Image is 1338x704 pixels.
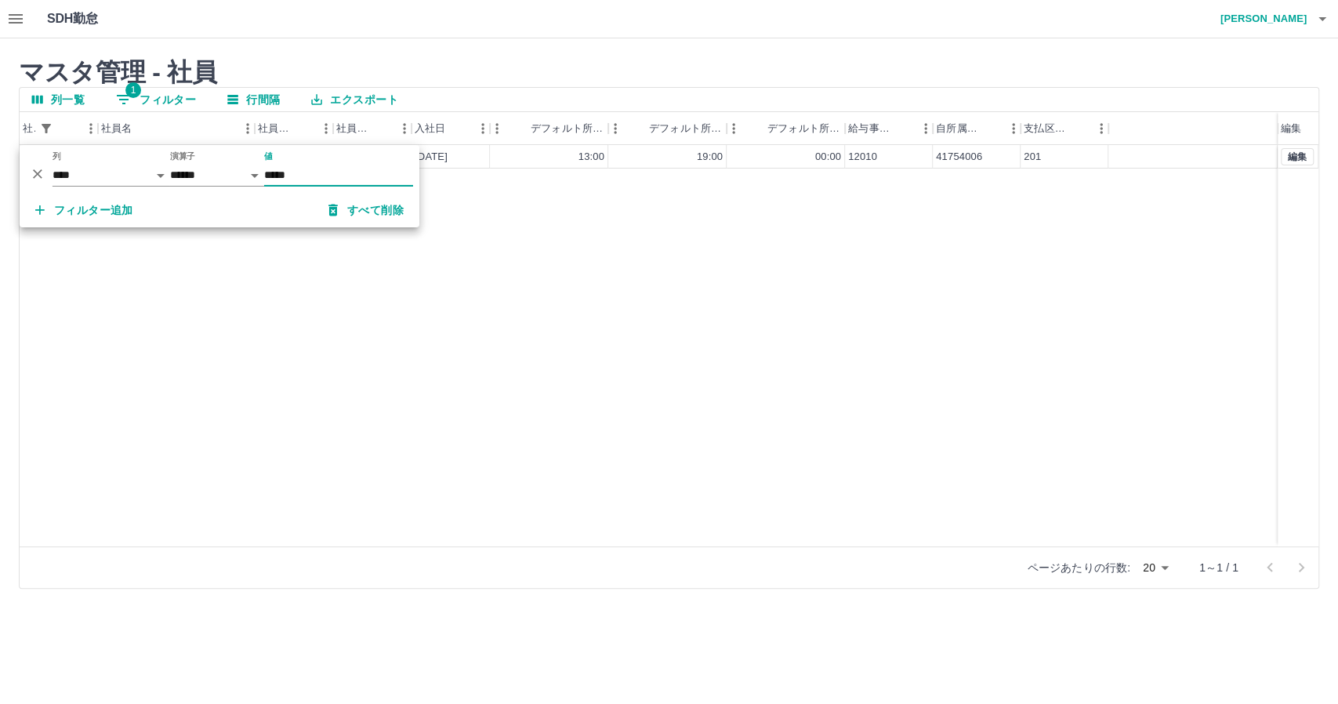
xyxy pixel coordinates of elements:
div: 00:00 [815,150,841,165]
div: 入社日 [412,112,490,145]
button: メニュー [236,117,259,140]
div: 社員番号 [23,112,35,145]
button: ソート [445,118,467,140]
div: デフォルト所定終業時刻 [649,112,723,145]
button: フィルター表示 [103,88,208,111]
div: 社員区分コード [336,112,371,145]
div: デフォルト所定休憩時間 [767,112,842,145]
div: 12010 [848,150,877,165]
button: エクスポート [299,88,410,111]
div: 13:00 [578,150,604,165]
div: 社員区分コード [333,112,412,145]
button: メニュー [314,117,338,140]
button: 削除 [26,161,49,185]
div: 社員名 [101,112,132,145]
button: ソート [371,118,393,140]
div: 社員区分 [258,112,292,145]
p: ページあたりの行数: [1028,560,1130,575]
div: 社員番号 [20,112,98,145]
div: 編集 [1281,112,1301,145]
div: 自所属契約コード [933,112,1021,145]
div: 支払区分コード [1024,112,1068,145]
button: 列選択 [20,88,97,111]
div: デフォルト所定休憩時間 [727,112,845,145]
span: 1 [125,82,141,98]
button: ソート [57,118,79,140]
div: 給与事業所コード [845,112,933,145]
button: 行間隔 [215,88,292,111]
button: メニュー [79,117,103,140]
button: メニュー [393,117,416,140]
button: 編集 [1281,148,1314,165]
label: 値 [264,150,273,161]
div: 社員区分 [255,112,333,145]
div: 41754006 [936,150,982,165]
label: 演算子 [170,150,195,161]
div: 社員名 [98,112,255,145]
button: ソート [892,118,914,140]
div: デフォルト所定開始時刻 [490,112,608,145]
div: 支払区分コード [1021,112,1108,145]
h2: マスタ管理 - 社員 [19,57,1319,87]
label: 列 [53,150,61,161]
button: ソート [980,118,1002,140]
button: メニュー [914,117,937,140]
button: フィルター表示 [35,118,57,140]
div: 自所属契約コード [936,112,980,145]
button: すべて削除 [316,196,416,224]
div: 入社日 [415,112,445,145]
button: メニュー [1090,117,1113,140]
button: ソート [627,118,649,140]
div: 給与事業所コード [848,112,892,145]
button: ソート [292,118,314,140]
button: フィルター追加 [23,196,146,224]
button: メニュー [1002,117,1025,140]
div: デフォルト所定終業時刻 [608,112,727,145]
button: ソート [1068,118,1090,140]
div: 201 [1024,150,1041,165]
button: ソート [132,118,154,140]
div: [DATE] [415,150,448,165]
button: メニュー [471,117,495,140]
div: デフォルト所定開始時刻 [531,112,605,145]
p: 1～1 / 1 [1199,560,1238,575]
button: ソート [509,118,531,140]
div: 編集 [1278,112,1318,145]
div: 1件のフィルターを適用中 [35,118,57,140]
div: 20 [1137,557,1174,579]
div: 19:00 [697,150,723,165]
button: ソート [745,118,767,140]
